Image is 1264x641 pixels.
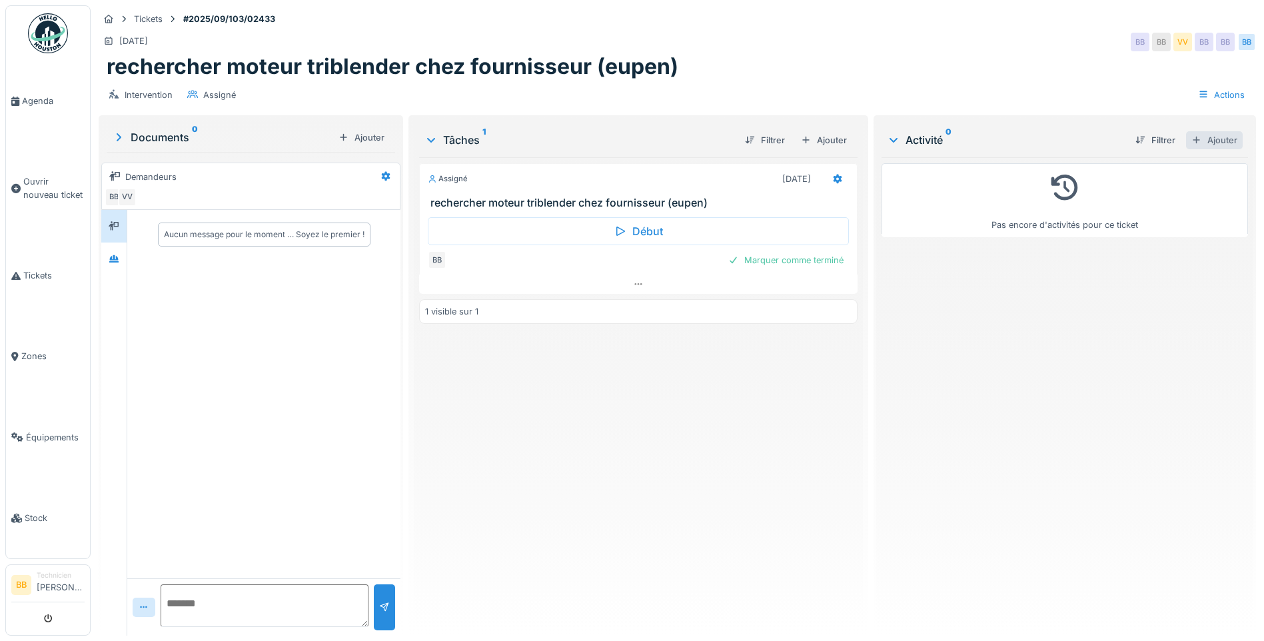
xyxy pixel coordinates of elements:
[428,251,446,269] div: BB
[1173,33,1192,51] div: VV
[11,575,31,595] li: BB
[6,141,90,235] a: Ouvrir nouveau ticket
[26,431,85,444] span: Équipements
[105,188,123,207] div: BB
[890,169,1239,231] div: Pas encore d'activités pour ce ticket
[164,229,364,241] div: Aucun message pour le moment … Soyez le premier !
[134,13,163,25] div: Tickets
[112,129,333,145] div: Documents
[6,316,90,396] a: Zones
[782,173,811,185] div: [DATE]
[424,132,734,148] div: Tâches
[125,171,177,183] div: Demandeurs
[6,478,90,558] a: Stock
[333,129,390,147] div: Ajouter
[740,131,790,149] div: Filtrer
[887,132,1125,148] div: Activité
[37,570,85,599] li: [PERSON_NAME]
[482,132,486,148] sup: 1
[1186,131,1243,149] div: Ajouter
[425,305,478,318] div: 1 visible sur 1
[25,512,85,524] span: Stock
[119,35,148,47] div: [DATE]
[23,175,85,201] span: Ouvrir nouveau ticket
[6,235,90,316] a: Tickets
[430,197,852,209] h3: rechercher moteur triblender chez fournisseur (eupen)
[21,350,85,362] span: Zones
[428,173,468,185] div: Assigné
[1131,33,1149,51] div: BB
[22,95,85,107] span: Agenda
[723,251,849,269] div: Marquer comme terminé
[1192,85,1251,105] div: Actions
[11,570,85,602] a: BB Technicien[PERSON_NAME]
[6,61,90,141] a: Agenda
[1152,33,1171,51] div: BB
[1216,33,1235,51] div: BB
[946,132,951,148] sup: 0
[107,54,678,79] h1: rechercher moteur triblender chez fournisseur (eupen)
[118,188,137,207] div: VV
[428,217,849,245] div: Début
[28,13,68,53] img: Badge_color-CXgf-gQk.svg
[1130,131,1181,149] div: Filtrer
[37,570,85,580] div: Technicien
[203,89,236,101] div: Assigné
[6,397,90,478] a: Équipements
[1195,33,1213,51] div: BB
[1237,33,1256,51] div: BB
[125,89,173,101] div: Intervention
[178,13,281,25] strong: #2025/09/103/02433
[796,131,852,149] div: Ajouter
[192,129,198,145] sup: 0
[23,269,85,282] span: Tickets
